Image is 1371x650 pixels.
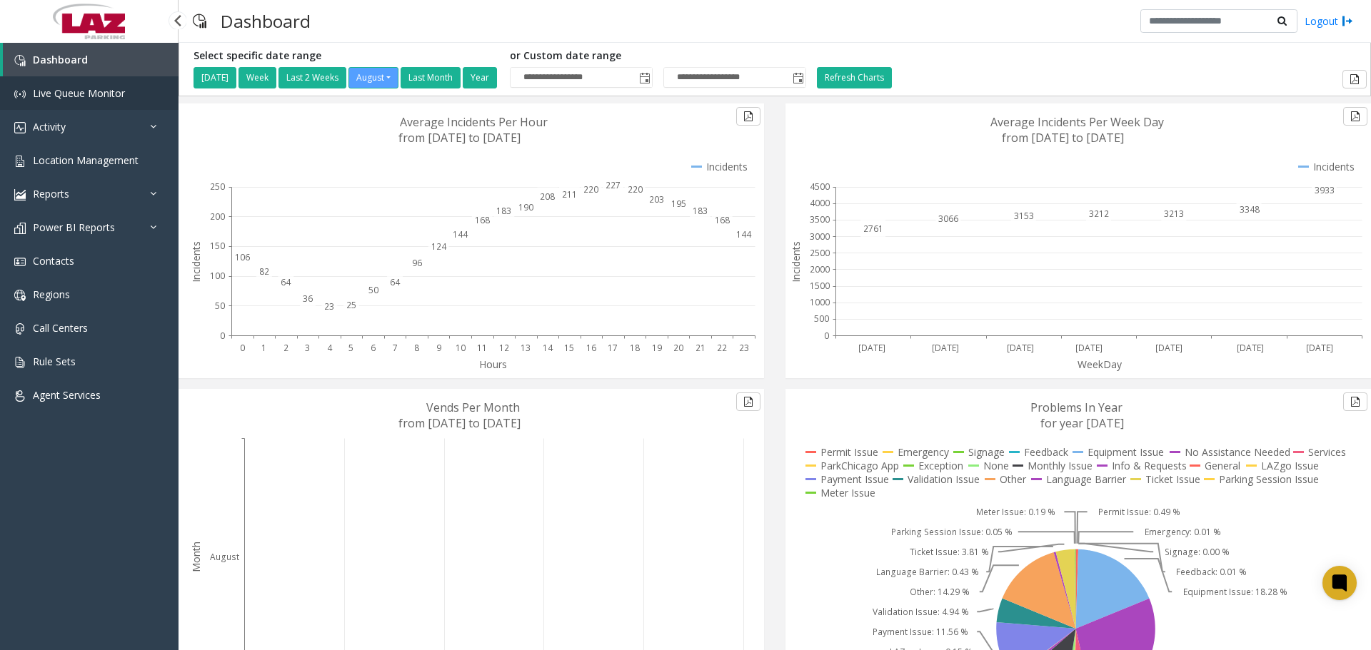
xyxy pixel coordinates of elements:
[736,228,752,240] text: 144
[14,55,26,66] img: 'icon'
[863,223,883,235] text: 2761
[891,526,1013,538] text: Parking Session Issue: 0.05 %
[1305,14,1353,29] a: Logout
[1040,415,1124,431] text: for year [DATE]
[14,189,26,200] img: 'icon'
[210,181,225,193] text: 250
[810,247,830,259] text: 2500
[477,342,487,354] text: 11
[873,606,969,618] text: Validation Issue: 4.94 %
[564,342,574,354] text: 15
[932,342,959,354] text: [DATE]
[371,342,376,354] text: 6
[368,284,378,296] text: 50
[453,228,468,240] text: 144
[33,321,88,335] span: Call Centers
[1306,342,1333,354] text: [DATE]
[324,300,334,313] text: 23
[33,288,70,301] span: Regions
[240,342,245,354] text: 0
[810,181,830,193] text: 4500
[583,183,598,195] text: 220
[910,586,970,598] text: Other: 14.29 %
[33,120,66,133] span: Activity
[398,130,521,146] text: from [DATE] to [DATE]
[810,213,830,225] text: 3500
[496,205,511,217] text: 183
[33,187,69,200] span: Reports
[14,357,26,368] img: 'icon'
[499,342,509,354] text: 12
[824,330,829,342] text: 0
[278,67,346,88] button: Last 2 Weeks
[33,153,139,167] span: Location Management
[810,197,830,209] text: 4000
[1164,208,1184,220] text: 3213
[261,342,266,354] text: 1
[739,342,749,354] text: 23
[695,342,705,354] text: 21
[238,67,276,88] button: Week
[14,323,26,335] img: 'icon'
[259,265,269,278] text: 82
[14,290,26,301] img: 'icon'
[1007,342,1034,354] text: [DATE]
[810,280,830,292] text: 1500
[1089,208,1109,220] text: 3212
[876,566,979,578] text: Language Barrier: 0.43 %
[412,257,422,269] text: 96
[1145,526,1221,538] text: Emergency: 0.01 %
[463,67,497,88] button: Year
[1075,342,1103,354] text: [DATE]
[1315,184,1335,196] text: 3933
[235,251,250,263] text: 106
[189,241,203,283] text: Incidents
[671,198,686,210] text: 195
[348,67,398,88] button: August
[1240,203,1260,215] text: 3348
[1342,14,1353,29] img: logout
[33,355,76,368] span: Rule Sets
[436,342,441,354] text: 9
[608,342,618,354] text: 17
[717,342,727,354] text: 22
[715,214,730,226] text: 168
[938,213,958,225] text: 3066
[736,107,760,126] button: Export to pdf
[630,342,640,354] text: 18
[33,86,125,100] span: Live Queue Monitor
[14,390,26,402] img: 'icon'
[400,114,548,130] text: Average Incidents Per Hour
[858,342,885,354] text: [DATE]
[736,392,760,411] button: Export to pdf
[1002,130,1124,146] text: from [DATE] to [DATE]
[1343,392,1367,411] button: Export to pdf
[586,342,596,354] text: 16
[3,43,179,76] a: Dashboard
[649,193,664,205] text: 203
[303,293,313,305] text: 36
[426,400,520,415] text: Vends Per Month
[1098,506,1180,518] text: Permit Issue: 0.49 %
[14,223,26,234] img: 'icon'
[1014,210,1034,222] text: 3153
[673,342,683,354] text: 20
[346,299,356,311] text: 25
[873,626,968,638] text: Payment Issue: 11.56 %
[606,179,621,191] text: 227
[810,263,830,275] text: 2000
[817,67,892,88] button: Refresh Charts
[33,53,88,66] span: Dashboard
[1176,566,1247,578] text: Feedback: 0.01 %
[1237,342,1264,354] text: [DATE]
[540,191,555,203] text: 208
[790,68,805,88] span: Toggle popup
[543,342,553,354] text: 14
[194,50,499,62] h5: Select specific date range
[393,342,398,354] text: 7
[220,330,225,342] text: 0
[33,254,74,268] span: Contacts
[210,551,239,563] text: August
[305,342,310,354] text: 3
[1343,107,1367,126] button: Export to pdf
